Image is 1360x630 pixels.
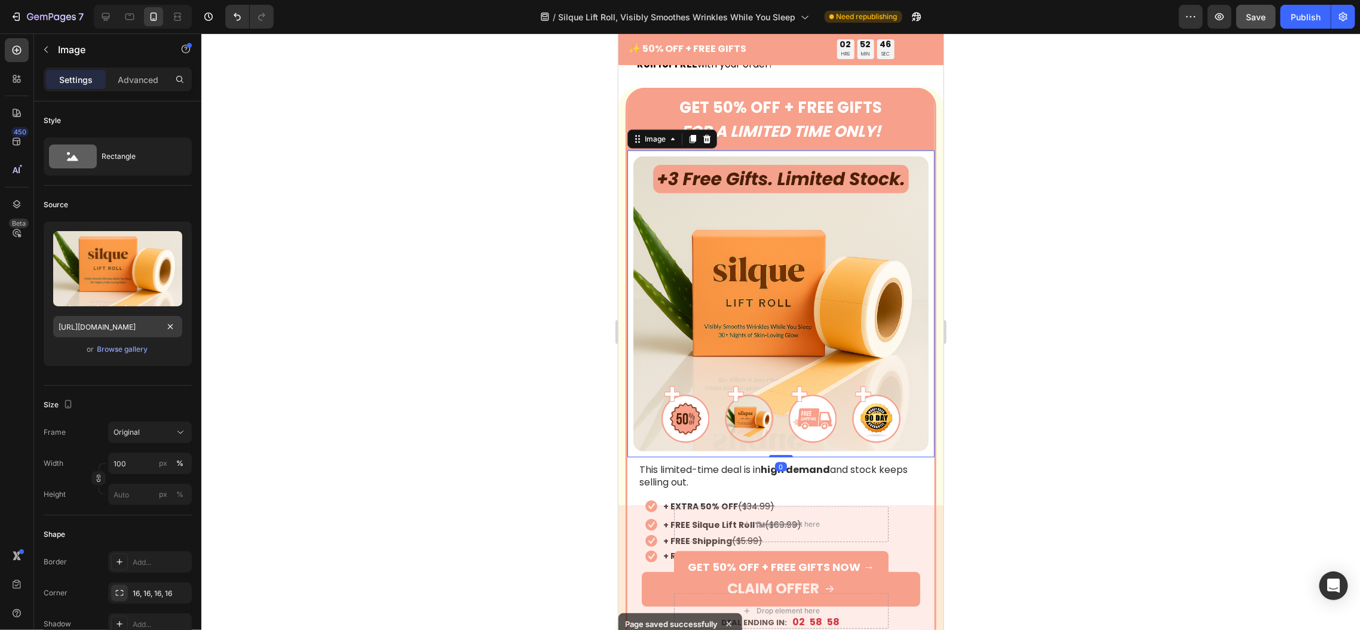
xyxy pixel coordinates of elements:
button: px [173,487,187,502]
button: 7 [5,5,89,29]
div: Browse gallery [97,344,148,355]
img: preview-image [53,231,182,306]
input: px% [108,453,192,474]
label: Height [44,489,66,500]
p: Advanced [118,73,158,86]
div: px [159,458,167,469]
button: Publish [1281,5,1331,29]
div: Style [44,115,61,126]
div: Undo/Redo [225,5,274,29]
iframe: Design area [618,33,944,630]
div: Border [44,557,67,567]
button: Save [1236,5,1276,29]
div: % [176,458,183,469]
div: 450 [11,127,29,137]
div: Beta [9,219,29,228]
input: https://example.com/image.jpg [53,316,182,337]
div: Add... [133,557,189,568]
span: Need republishing [837,11,898,22]
button: Browse gallery [97,343,149,355]
div: Source [44,199,68,210]
span: or [87,342,94,357]
span: Silque Lift Roll, Visibly Smoothes Wrinkles While You Sleep [559,11,796,23]
label: Frame [44,427,66,438]
button: Original [108,422,192,443]
div: Publish [1291,11,1321,23]
p: Image [58,42,160,57]
div: Shadow [44,619,71,629]
div: Shape [44,529,65,540]
p: Page saved successfully [626,618,718,630]
button: % [156,487,170,502]
div: Open Intercom Messenger [1319,571,1348,600]
input: px% [108,484,192,505]
span: / [553,11,556,23]
span: Save [1246,12,1266,22]
button: % [156,456,170,471]
button: px [173,456,187,471]
div: Corner [44,588,68,598]
div: Size [44,397,75,413]
p: Settings [59,73,93,86]
div: Add... [133,619,189,630]
div: 16, 16, 16, 16 [133,588,189,599]
div: px [159,489,167,500]
div: Rectangle [102,143,174,170]
label: Width [44,458,63,469]
div: % [176,489,183,500]
p: 7 [78,10,84,24]
span: Original [114,427,140,438]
